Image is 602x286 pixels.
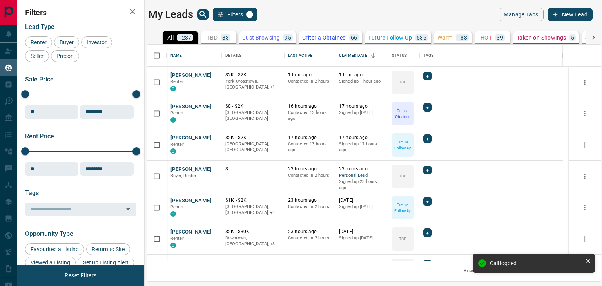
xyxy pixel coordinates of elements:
[339,179,384,191] p: Signed up 23 hours ago
[225,166,280,172] p: $---
[243,35,280,40] p: Just Browsing
[81,36,112,48] div: Investor
[170,45,182,67] div: Name
[579,76,591,88] button: more
[60,269,102,282] button: Reset Filters
[170,103,212,110] button: [PERSON_NAME]
[579,170,591,182] button: more
[288,260,331,266] p: [DATE]
[288,172,331,179] p: Contacted in 2 hours
[339,72,384,78] p: 1 hour ago
[225,141,280,153] p: [GEOGRAPHIC_DATA], [GEOGRAPHIC_DATA]
[288,228,331,235] p: 23 hours ago
[170,211,176,217] div: condos.ca
[225,228,280,235] p: $2K - $30K
[426,166,429,174] span: +
[399,79,406,85] p: TBD
[170,166,212,173] button: [PERSON_NAME]
[221,45,284,67] div: Details
[54,53,76,59] span: Precon
[197,9,209,20] button: search button
[78,257,134,268] div: Set up Listing Alert
[84,39,109,45] span: Investor
[28,246,82,252] span: Favourited a Listing
[288,103,331,110] p: 16 hours ago
[170,148,176,154] div: condos.ca
[288,134,331,141] p: 17 hours ago
[25,243,84,255] div: Favourited a Listing
[213,8,258,21] button: Filters1
[339,197,384,204] p: [DATE]
[225,110,280,122] p: [GEOGRAPHIC_DATA], [GEOGRAPHIC_DATA]
[399,173,406,179] p: TBD
[302,35,346,40] p: Criteria Obtained
[423,166,432,174] div: +
[288,45,312,67] div: Last Active
[28,39,49,45] span: Renter
[392,45,407,67] div: Status
[437,35,453,40] p: Warm
[25,132,54,140] span: Rent Price
[25,257,76,268] div: Viewed a Listing
[339,235,384,241] p: Signed up [DATE]
[579,139,591,151] button: more
[426,72,429,80] span: +
[148,8,193,21] h1: My Leads
[417,35,426,40] p: 536
[423,260,432,268] div: +
[25,189,39,197] span: Tags
[170,260,212,267] button: [PERSON_NAME]
[423,45,434,67] div: Tags
[247,12,252,17] span: 1
[288,78,331,85] p: Contacted in 2 hours
[170,236,184,241] span: Renter
[25,23,54,31] span: Lead Type
[80,259,131,266] span: Set up Listing Alert
[464,268,497,274] p: Rows per page:
[28,53,46,59] span: Seller
[517,35,566,40] p: Taken on Showings
[335,45,388,67] div: Claimed Date
[426,229,429,237] span: +
[170,142,184,147] span: Renter
[339,228,384,235] p: [DATE]
[393,108,413,119] p: Criteria Obtained
[170,243,176,248] div: condos.ca
[351,35,357,40] p: 66
[170,134,212,142] button: [PERSON_NAME]
[497,35,503,40] p: 39
[225,134,280,141] p: $2K - $2K
[339,260,384,266] p: [DATE]
[170,228,212,236] button: [PERSON_NAME]
[178,35,192,40] p: 1237
[579,202,591,214] button: more
[579,108,591,119] button: more
[288,141,331,153] p: Contacted 13 hours ago
[339,78,384,85] p: Signed up 1 hour ago
[393,139,413,151] p: Future Follow Up
[490,260,582,266] div: Call logged
[339,204,384,210] p: Signed up [DATE]
[225,72,280,78] p: $2K - $2K
[339,134,384,141] p: 17 hours ago
[457,35,467,40] p: 183
[548,8,593,21] button: New Lead
[288,166,331,172] p: 23 hours ago
[339,166,384,172] p: 23 hours ago
[284,45,335,67] div: Last Active
[225,45,241,67] div: Details
[288,72,331,78] p: 1 hour ago
[225,235,280,247] p: North York, Midtown | Central, Toronto
[419,45,563,67] div: Tags
[25,76,54,83] span: Sale Price
[170,110,184,116] span: Renter
[423,134,432,143] div: +
[288,197,331,204] p: 23 hours ago
[25,36,52,48] div: Renter
[167,45,221,67] div: Name
[170,205,184,210] span: Renter
[57,39,76,45] span: Buyer
[285,35,291,40] p: 95
[339,103,384,110] p: 17 hours ago
[423,228,432,237] div: +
